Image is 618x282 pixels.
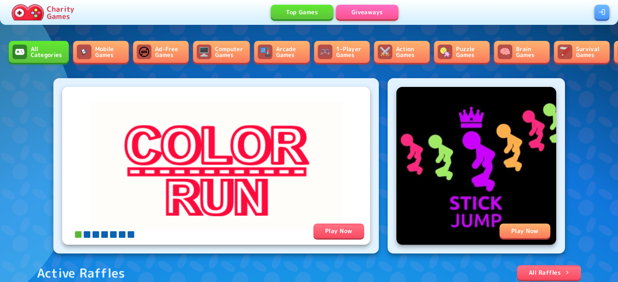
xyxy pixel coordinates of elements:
[313,224,364,238] div: Play Now
[517,265,581,280] a: All Raffles
[314,41,370,63] a: 1-Player Games1-Player Games
[374,41,430,63] a: Action GamesAction Games
[62,87,370,245] img: Color Run
[9,41,69,63] a: All CategoriesAll Categories
[9,3,77,22] a: Charity Games
[37,265,125,281] div: Active Raffles
[254,41,310,63] a: Arcade GamesArcade Games
[193,41,250,63] a: Computer GamesComputer Games
[336,5,398,19] a: Giveaways
[133,41,189,63] a: Ad-Free GamesAd-Free Games
[500,224,550,238] div: Play Now
[396,87,556,245] a: Play Now
[554,41,610,63] a: Survival GamesSurvival Games
[12,4,44,20] img: Charity.Games
[73,41,129,63] a: Mobile GamesMobile Games
[47,5,74,20] p: Charity Games
[434,41,490,63] a: Puzzle GamesPuzzle Games
[62,87,370,245] a: Play Now
[396,87,556,245] img: Stick Jump
[271,5,333,19] a: Top Games
[494,41,550,63] a: Brain GamesBrain Games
